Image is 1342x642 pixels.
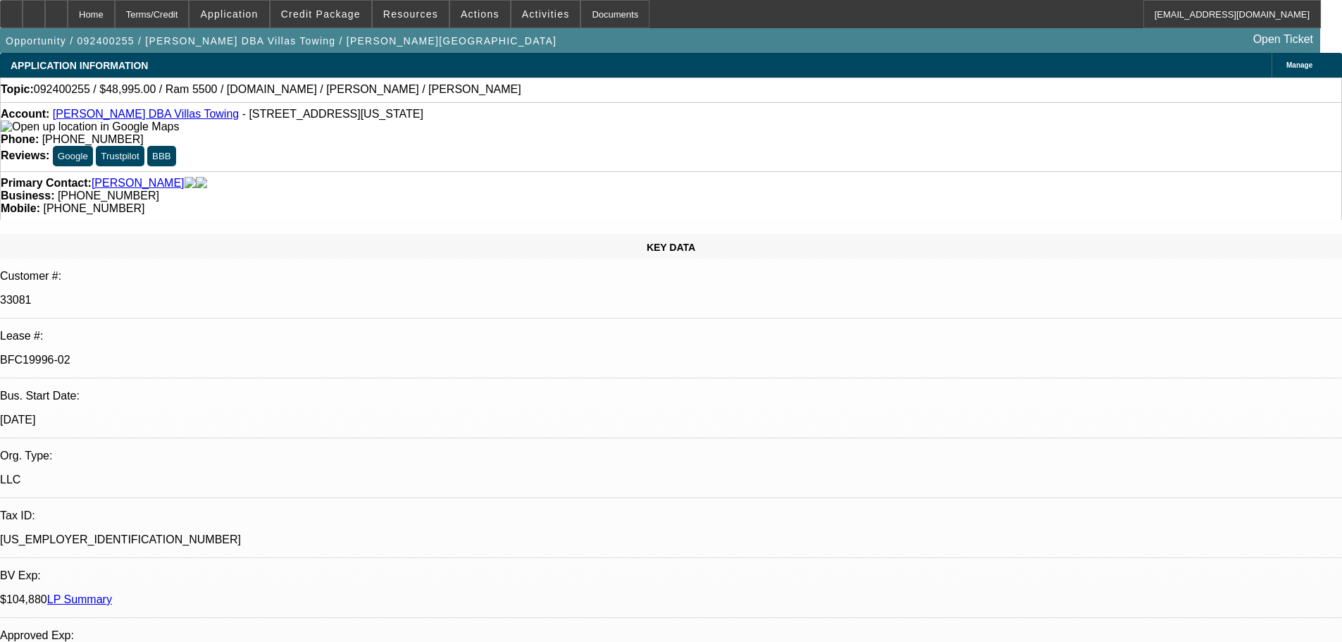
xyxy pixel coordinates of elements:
span: Activities [522,8,570,20]
button: Credit Package [271,1,371,27]
img: facebook-icon.png [185,177,196,190]
a: [PERSON_NAME] [92,177,185,190]
a: [PERSON_NAME] DBA Villas Towing [53,108,239,120]
img: Open up location in Google Maps [1,121,179,133]
strong: Mobile: [1,202,40,214]
span: Credit Package [281,8,361,20]
span: - [STREET_ADDRESS][US_STATE] [242,108,423,120]
span: Manage [1286,61,1312,69]
a: LP Summary [47,593,112,605]
button: Google [53,146,93,166]
strong: Phone: [1,133,39,145]
span: [PHONE_NUMBER] [42,133,144,145]
button: BBB [147,146,176,166]
a: Open Ticket [1248,27,1319,51]
strong: Business: [1,190,54,202]
span: KEY DATA [647,242,695,253]
span: 092400255 / $48,995.00 / Ram 5500 / [DOMAIN_NAME] / [PERSON_NAME] / [PERSON_NAME] [34,83,521,96]
span: [PHONE_NUMBER] [43,202,144,214]
span: APPLICATION INFORMATION [11,60,148,71]
span: [PHONE_NUMBER] [58,190,159,202]
button: Trustpilot [96,146,144,166]
img: linkedin-icon.png [196,177,207,190]
span: Actions [461,8,499,20]
button: Application [190,1,268,27]
span: Resources [383,8,438,20]
button: Activities [511,1,580,27]
span: Opportunity / 092400255 / [PERSON_NAME] DBA Villas Towing / [PERSON_NAME][GEOGRAPHIC_DATA] [6,35,557,47]
strong: Topic: [1,83,34,96]
a: View Google Maps [1,121,179,132]
strong: Primary Contact: [1,177,92,190]
button: Actions [450,1,510,27]
strong: Account: [1,108,49,120]
strong: Reviews: [1,149,49,161]
span: Application [200,8,258,20]
button: Resources [373,1,449,27]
